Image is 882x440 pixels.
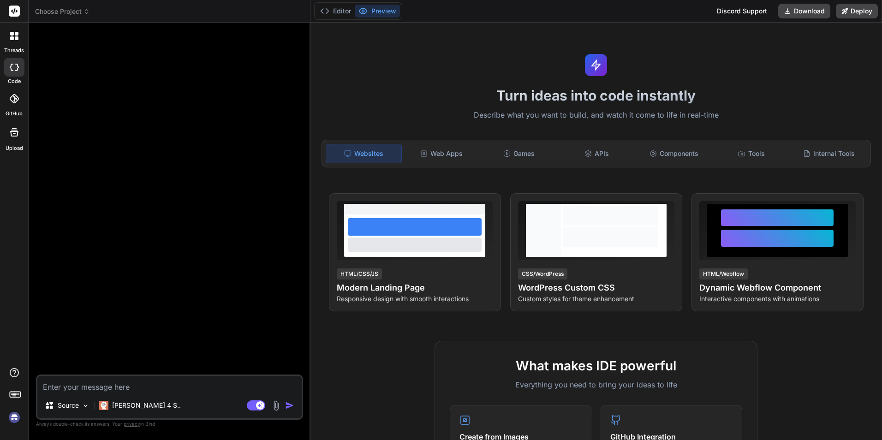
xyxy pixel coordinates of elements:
button: Editor [316,5,355,18]
button: Download [778,4,830,18]
span: privacy [124,421,140,427]
button: Deploy [836,4,878,18]
h4: Dynamic Webflow Component [699,281,856,294]
img: Claude 4 Sonnet [99,401,108,410]
p: Custom styles for theme enhancement [518,294,674,303]
p: Always double-check its answers. Your in Bind [36,420,303,428]
h4: WordPress Custom CSS [518,281,674,294]
div: Web Apps [404,144,479,163]
img: attachment [271,400,281,411]
img: Pick Models [82,402,89,410]
label: Upload [6,144,23,152]
p: Interactive components with animations [699,294,856,303]
div: Websites [326,144,402,163]
div: Components [636,144,712,163]
div: APIs [559,144,634,163]
div: Internal Tools [791,144,867,163]
h2: What makes IDE powerful [450,356,742,375]
div: Discord Support [711,4,773,18]
div: HTML/Webflow [699,268,748,279]
button: Preview [355,5,400,18]
label: threads [4,47,24,54]
h1: Turn ideas into code instantly [316,87,877,104]
div: Tools [714,144,789,163]
div: Games [481,144,557,163]
span: Choose Project [35,7,90,16]
label: code [8,77,21,85]
img: signin [6,410,22,425]
p: Source [58,401,79,410]
label: GitHub [6,110,23,118]
div: HTML/CSS/JS [337,268,382,279]
p: Everything you need to bring your ideas to life [450,379,742,390]
p: Responsive design with smooth interactions [337,294,493,303]
img: icon [285,401,294,410]
h4: Modern Landing Page [337,281,493,294]
div: CSS/WordPress [518,268,567,279]
p: [PERSON_NAME] 4 S.. [112,401,181,410]
p: Describe what you want to build, and watch it come to life in real-time [316,109,877,121]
